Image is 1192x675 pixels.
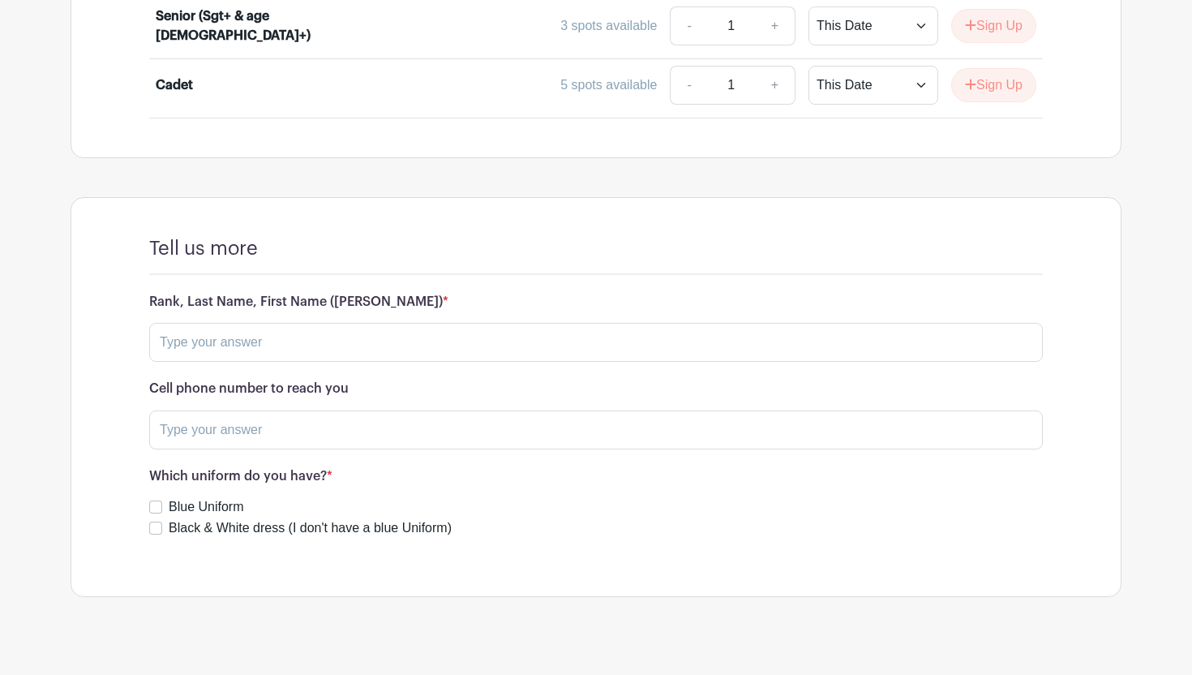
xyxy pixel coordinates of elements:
[670,66,707,105] a: -
[149,381,1043,397] h6: Cell phone number to reach you
[149,323,1043,362] input: Type your answer
[755,6,795,45] a: +
[156,75,193,95] div: Cadet
[169,497,243,517] label: Blue Uniform
[951,9,1036,43] button: Sign Up
[149,411,1043,449] input: Type your answer
[951,68,1036,102] button: Sign Up
[755,66,795,105] a: +
[149,469,1043,484] h6: Which uniform do you have?
[560,75,657,95] div: 5 spots available
[149,295,1043,310] h6: Rank, Last Name, First Name ([PERSON_NAME])
[169,518,452,538] label: Black & White dress (I don't have a blue Uniform)
[149,237,258,260] h4: Tell us more
[156,6,357,45] div: Senior (Sgt+ & age [DEMOGRAPHIC_DATA]+)
[670,6,707,45] a: -
[560,16,657,36] div: 3 spots available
